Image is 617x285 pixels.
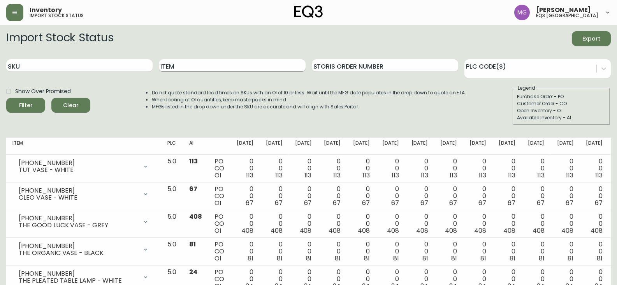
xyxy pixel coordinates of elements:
[533,226,545,235] span: 408
[324,241,341,262] div: 0 0
[324,213,341,234] div: 0 0
[12,186,155,203] div: [PHONE_NUMBER]CLEO VASE - WHITE
[517,107,606,114] div: Open Inventory - OI
[469,186,486,207] div: 0 0
[353,241,370,262] div: 0 0
[420,198,428,207] span: 67
[12,241,155,258] div: [PHONE_NUMBER]THE ORGANIC VASE - BLACK
[161,182,183,210] td: 5.0
[580,138,609,155] th: [DATE]
[528,213,545,234] div: 0 0
[295,213,312,234] div: 0 0
[161,210,183,238] td: 5.0
[51,98,90,113] button: Clear
[411,186,428,207] div: 0 0
[189,267,197,276] span: 24
[536,13,598,18] h5: eq3 [GEOGRAPHIC_DATA]
[517,93,606,100] div: Purchase Order - PO
[440,213,457,234] div: 0 0
[266,213,283,234] div: 0 0
[161,238,183,266] td: 5.0
[376,138,405,155] th: [DATE]
[469,241,486,262] div: 0 0
[289,138,318,155] th: [DATE]
[536,7,591,13] span: [PERSON_NAME]
[393,254,399,263] span: 81
[266,186,283,207] div: 0 0
[237,241,253,262] div: 0 0
[300,226,312,235] span: 408
[578,34,605,44] span: Export
[230,138,260,155] th: [DATE]
[241,226,253,235] span: 408
[514,5,530,20] img: de8837be2a95cd31bb7c9ae23fe16153
[499,158,515,179] div: 0 0
[411,241,428,262] div: 0 0
[353,186,370,207] div: 0 0
[318,138,347,155] th: [DATE]
[19,243,138,250] div: [PHONE_NUMBER]
[19,101,33,110] div: Filter
[557,158,574,179] div: 0 0
[12,158,155,175] div: [PHONE_NUMBER]TUT VASE - WHITE
[189,184,197,193] span: 67
[474,226,486,235] span: 408
[469,158,486,179] div: 0 0
[528,241,545,262] div: 0 0
[19,222,138,229] div: THE GOOD LUCK VASE - GREY
[499,213,515,234] div: 0 0
[597,254,603,263] span: 81
[15,87,71,96] span: Show Over Promised
[591,226,603,235] span: 408
[266,241,283,262] div: 0 0
[586,213,603,234] div: 0 0
[537,171,545,180] span: 113
[329,226,341,235] span: 408
[353,158,370,179] div: 0 0
[19,187,138,194] div: [PHONE_NUMBER]
[440,186,457,207] div: 0 0
[566,171,573,180] span: 113
[434,138,463,155] th: [DATE]
[595,171,603,180] span: 113
[445,226,457,235] span: 408
[362,171,370,180] span: 113
[12,213,155,230] div: [PHONE_NUMBER]THE GOOD LUCK VASE - GREY
[19,166,138,173] div: TUT VASE - WHITE
[306,254,312,263] span: 81
[333,171,341,180] span: 113
[586,241,603,262] div: 0 0
[248,254,253,263] span: 81
[335,254,341,263] span: 81
[214,198,221,207] span: OI
[214,241,224,262] div: PO CO
[304,171,312,180] span: 113
[528,186,545,207] div: 0 0
[492,138,522,155] th: [DATE]
[6,138,161,155] th: Item
[353,213,370,234] div: 0 0
[478,198,486,207] span: 67
[469,213,486,234] div: 0 0
[161,138,183,155] th: PLC
[382,158,399,179] div: 0 0
[451,254,457,263] span: 81
[19,277,138,284] div: THE PLEATED TABLE LAMP - WHITE
[237,213,253,234] div: 0 0
[304,198,312,207] span: 67
[517,85,536,92] legend: Legend
[557,213,574,234] div: 0 0
[508,198,515,207] span: 67
[411,213,428,234] div: 0 0
[392,171,399,180] span: 113
[557,241,574,262] div: 0 0
[214,213,224,234] div: PO CO
[161,155,183,182] td: 5.0
[440,241,457,262] div: 0 0
[382,241,399,262] div: 0 0
[295,241,312,262] div: 0 0
[568,254,573,263] span: 81
[189,157,198,166] span: 113
[294,5,323,18] img: logo
[358,226,370,235] span: 408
